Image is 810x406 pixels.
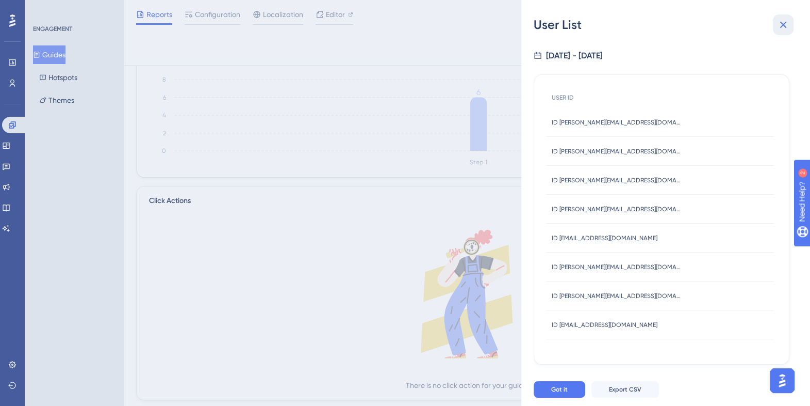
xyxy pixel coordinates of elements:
[552,118,681,127] span: ID [PERSON_NAME][EMAIL_ADDRESS][DOMAIN_NAME]
[552,321,657,329] span: ID [EMAIL_ADDRESS][DOMAIN_NAME]
[552,263,681,271] span: ID [PERSON_NAME][EMAIL_ADDRESS][DOMAIN_NAME]
[609,385,641,394] span: Export CSV
[552,93,574,102] span: USER ID
[552,292,681,300] span: ID [PERSON_NAME][EMAIL_ADDRESS][DOMAIN_NAME]
[552,176,681,184] span: ID [PERSON_NAME][EMAIL_ADDRESS][DOMAIN_NAME]
[552,205,681,213] span: ID [PERSON_NAME][EMAIL_ADDRESS][DOMAIN_NAME]
[24,3,64,15] span: Need Help?
[534,17,798,33] div: User List
[767,365,798,396] iframe: UserGuiding AI Assistant Launcher
[591,381,659,398] button: Export CSV
[72,5,75,13] div: 2
[546,50,603,62] div: [DATE] - [DATE]
[552,234,657,242] span: ID [EMAIL_ADDRESS][DOMAIN_NAME]
[534,381,585,398] button: Got it
[551,385,568,394] span: Got it
[552,147,681,155] span: ID [PERSON_NAME][EMAIL_ADDRESS][DOMAIN_NAME]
